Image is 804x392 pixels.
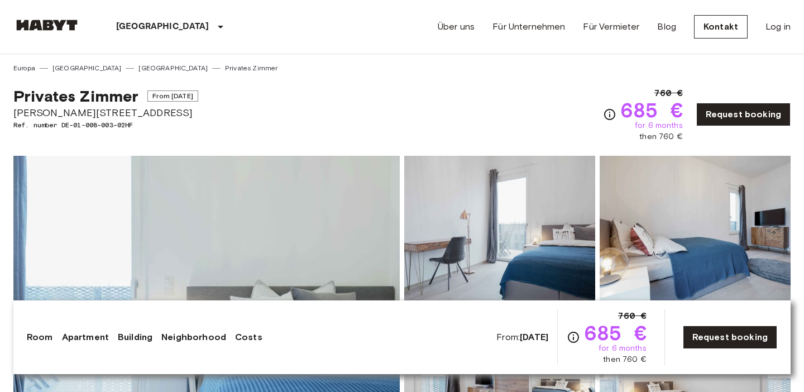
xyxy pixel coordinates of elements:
a: Über uns [438,20,475,34]
a: [GEOGRAPHIC_DATA] [52,63,122,73]
img: Picture of unit DE-01-008-003-02HF [404,156,595,302]
svg: Check cost overview for full price breakdown. Please note that discounts apply to new joiners onl... [567,331,580,344]
span: then 760 € [639,131,683,142]
a: Blog [657,20,676,34]
span: for 6 months [635,120,683,131]
span: 760 € [618,309,647,323]
span: 685 € [585,323,647,343]
span: From [DATE] [147,90,198,102]
a: Kontakt [694,15,748,39]
a: Costs [235,331,262,344]
a: Log in [765,20,791,34]
svg: Check cost overview for full price breakdown. Please note that discounts apply to new joiners onl... [603,108,616,121]
p: [GEOGRAPHIC_DATA] [116,20,209,34]
span: Privates Zimmer [13,87,138,106]
a: Neighborhood [161,331,226,344]
a: Für Vermieter [583,20,639,34]
a: Apartment [62,331,109,344]
span: From: [496,331,548,343]
a: [GEOGRAPHIC_DATA] [138,63,208,73]
span: Ref. number DE-01-008-003-02HF [13,120,198,130]
b: [DATE] [520,332,548,342]
a: Request booking [683,326,777,349]
a: Privates Zimmer [225,63,277,73]
a: Request booking [696,103,791,126]
a: Room [27,331,53,344]
span: [PERSON_NAME][STREET_ADDRESS] [13,106,198,120]
span: 760 € [654,87,683,100]
span: for 6 months [599,343,647,354]
img: Picture of unit DE-01-008-003-02HF [600,156,791,302]
a: Europa [13,63,35,73]
a: Für Unternehmen [492,20,565,34]
img: Habyt [13,20,80,31]
span: 685 € [621,100,683,120]
a: Building [118,331,152,344]
span: then 760 € [603,354,647,365]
